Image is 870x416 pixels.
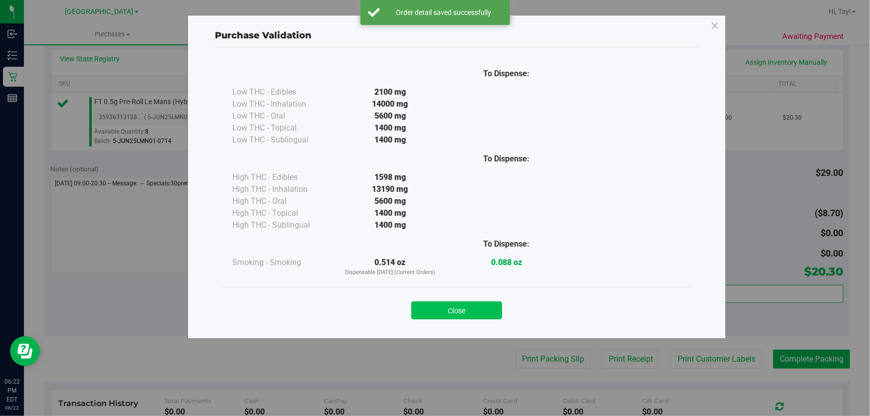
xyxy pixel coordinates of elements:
[332,269,448,277] p: Dispensable [DATE] (Current Orders)
[232,183,332,195] div: High THC - Inhalation
[332,86,448,98] div: 2100 mg
[332,207,448,219] div: 1400 mg
[332,98,448,110] div: 14000 mg
[232,219,332,231] div: High THC - Sublingual
[332,257,448,277] div: 0.514 oz
[491,258,522,267] strong: 0.088 oz
[332,171,448,183] div: 1598 mg
[448,68,564,80] div: To Dispense:
[332,122,448,134] div: 1400 mg
[411,301,502,319] button: Close
[448,153,564,165] div: To Dispense:
[215,30,312,41] span: Purchase Validation
[385,7,503,17] div: Order detail saved successfully
[10,336,40,366] iframe: Resource center
[232,171,332,183] div: High THC - Edibles
[332,110,448,122] div: 5600 mg
[232,86,332,98] div: Low THC - Edibles
[232,110,332,122] div: Low THC - Oral
[332,219,448,231] div: 1400 mg
[332,195,448,207] div: 5600 mg
[232,98,332,110] div: Low THC - Inhalation
[232,122,332,134] div: Low THC - Topical
[332,134,448,146] div: 1400 mg
[232,257,332,269] div: Smoking - Smoking
[232,195,332,207] div: High THC - Oral
[232,134,332,146] div: Low THC - Sublingual
[232,207,332,219] div: High THC - Topical
[448,238,564,250] div: To Dispense:
[332,183,448,195] div: 13190 mg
